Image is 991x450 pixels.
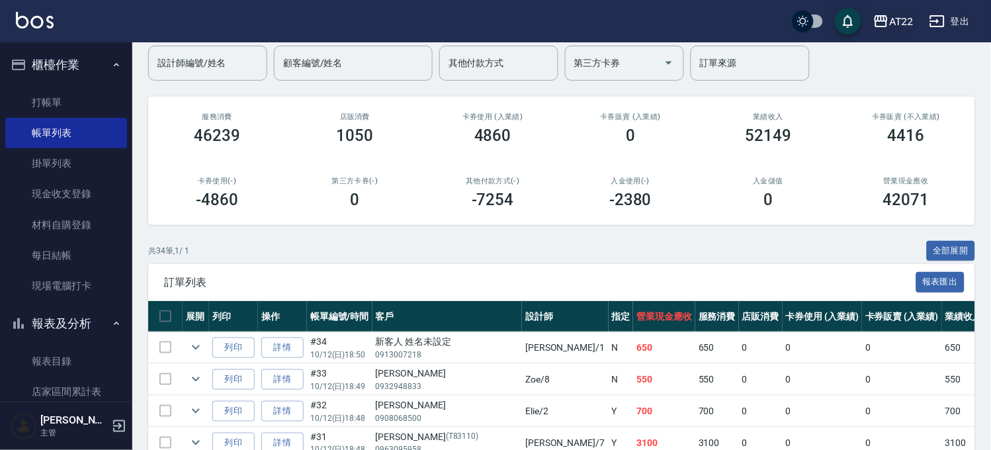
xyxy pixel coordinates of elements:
button: 登出 [924,9,975,34]
th: 操作 [258,301,307,332]
h2: 卡券販賣 (不入業績) [853,112,959,121]
td: 700 [633,396,695,427]
th: 列印 [209,301,258,332]
td: N [609,332,634,363]
td: Y [609,396,634,427]
button: 報表及分析 [5,306,127,341]
a: 店家區間累計表 [5,377,127,407]
td: 0 [783,396,863,427]
button: AT22 [868,8,919,35]
th: 客戶 [372,301,523,332]
td: 700 [942,396,986,427]
p: 10/12 (日) 18:50 [310,349,369,361]
a: 打帳單 [5,87,127,118]
th: 店販消費 [739,301,783,332]
td: N [609,364,634,395]
th: 營業現金應收 [633,301,695,332]
a: 材料自購登錄 [5,210,127,240]
td: #32 [307,396,372,427]
button: 列印 [212,337,255,358]
a: 掛單列表 [5,148,127,179]
img: Logo [16,12,54,28]
td: Elie /2 [522,396,608,427]
h3: 0 [351,191,360,209]
td: 0 [783,364,863,395]
button: 列印 [212,401,255,422]
th: 指定 [609,301,634,332]
img: Person [11,413,37,439]
td: #33 [307,364,372,395]
th: 卡券使用 (入業績) [783,301,863,332]
p: 10/12 (日) 18:49 [310,381,369,392]
h2: 第三方卡券(-) [302,177,408,185]
span: 訂單列表 [164,276,916,289]
h5: [PERSON_NAME] [40,414,108,427]
button: expand row [186,337,206,357]
td: 0 [739,364,783,395]
td: 650 [633,332,695,363]
a: 現金收支登錄 [5,179,127,209]
h2: 卡券使用(-) [164,177,270,185]
th: 展開 [183,301,209,332]
h2: 卡券使用 (入業績) [440,112,546,121]
td: #34 [307,332,372,363]
h3: 0 [626,126,635,145]
p: 10/12 (日) 18:48 [310,412,369,424]
th: 業績收入 [942,301,986,332]
h3: 42071 [883,191,929,209]
td: 550 [633,364,695,395]
td: Zoe /8 [522,364,608,395]
button: 全部展開 [927,241,976,261]
p: 0932948833 [376,381,519,392]
td: 550 [695,364,739,395]
h2: 業績收入 [715,112,821,121]
a: 詳情 [261,337,304,358]
a: 詳情 [261,401,304,422]
td: 700 [695,396,739,427]
h2: 營業現金應收 [853,177,959,185]
h2: 其他付款方式(-) [440,177,546,185]
h3: -2380 [609,191,652,209]
div: [PERSON_NAME] [376,367,519,381]
th: 卡券販賣 (入業績) [862,301,942,332]
td: 0 [862,332,942,363]
div: 新客人 姓名未設定 [376,335,519,349]
button: 列印 [212,369,255,390]
div: [PERSON_NAME] [376,430,519,444]
h3: -4860 [196,191,238,209]
a: 報表目錄 [5,346,127,377]
td: 0 [739,332,783,363]
td: 650 [695,332,739,363]
div: AT22 [889,13,914,30]
button: 櫃檯作業 [5,48,127,82]
p: 共 34 筆, 1 / 1 [148,245,189,257]
button: save [835,8,861,34]
p: 0913007218 [376,349,519,361]
h3: -7254 [472,191,514,209]
a: 現場電腦打卡 [5,271,127,301]
a: 報表匯出 [916,275,965,288]
a: 每日結帳 [5,240,127,271]
h3: 46239 [194,126,240,145]
td: 0 [783,332,863,363]
h3: 4860 [474,126,511,145]
td: 0 [739,396,783,427]
h2: 入金儲值 [715,177,821,185]
td: 650 [942,332,986,363]
td: 550 [942,364,986,395]
h2: 店販消費 [302,112,408,121]
th: 服務消費 [695,301,739,332]
h3: 服務消費 [164,112,270,121]
a: 帳單列表 [5,118,127,148]
td: 0 [862,364,942,395]
td: [PERSON_NAME] /1 [522,332,608,363]
button: 報表匯出 [916,272,965,292]
h3: 1050 [337,126,374,145]
h3: 52149 [746,126,792,145]
td: 0 [862,396,942,427]
h3: 0 [764,191,773,209]
th: 設計師 [522,301,608,332]
a: 詳情 [261,369,304,390]
h2: 入金使用(-) [578,177,683,185]
button: expand row [186,401,206,421]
